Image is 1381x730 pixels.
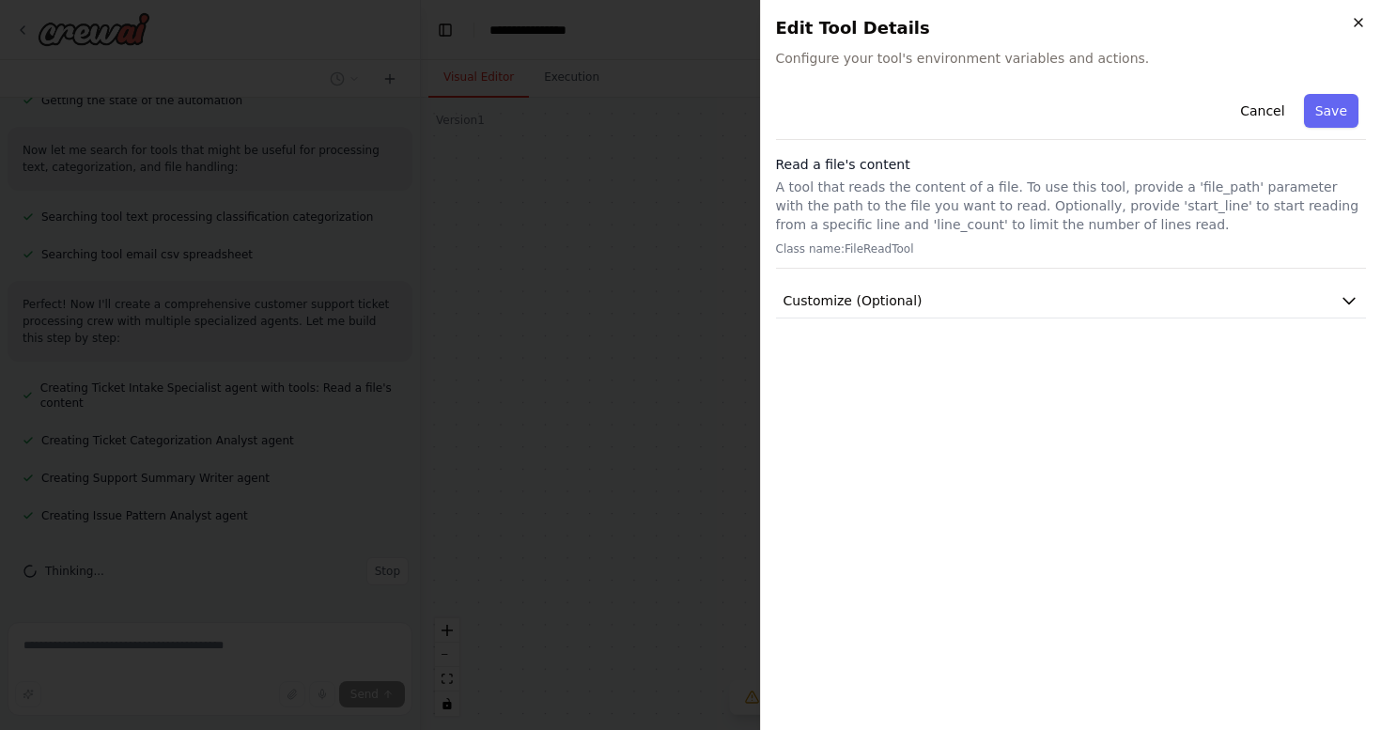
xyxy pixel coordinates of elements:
[1229,94,1296,128] button: Cancel
[776,284,1367,318] button: Customize (Optional)
[776,155,1367,174] h3: Read a file's content
[784,291,923,310] span: Customize (Optional)
[776,241,1367,256] p: Class name: FileReadTool
[776,49,1367,68] span: Configure your tool's environment variables and actions.
[1304,94,1358,128] button: Save
[776,178,1367,234] p: A tool that reads the content of a file. To use this tool, provide a 'file_path' parameter with t...
[776,15,1367,41] h2: Edit Tool Details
